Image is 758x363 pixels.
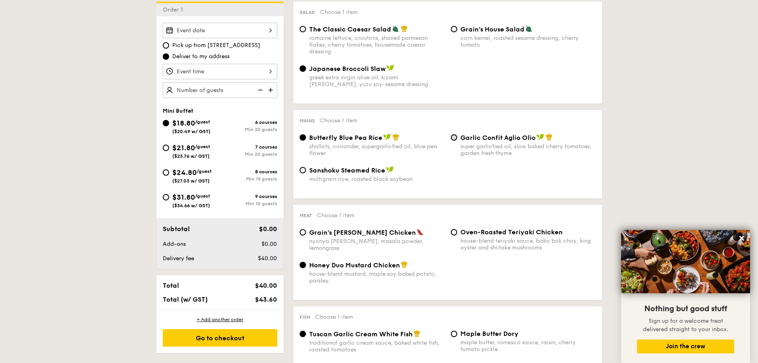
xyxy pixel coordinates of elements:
[735,232,748,245] button: Close
[300,118,315,124] span: Mains
[163,241,186,247] span: Add-ons
[644,304,727,314] span: Nothing but good stuff
[163,225,190,233] span: Subtotal
[163,42,169,49] input: Pick up from [STREET_ADDRESS]
[320,9,358,16] span: Choose 1 item
[300,10,315,15] span: Salad
[172,203,210,208] span: ($34.66 w/ GST)
[317,212,355,219] span: Choose 1 item
[309,271,444,284] div: house-blend mustard, maple soy baked potato, parsley
[220,201,277,206] div: Min 10 guests
[315,314,353,320] span: Choose 1 item
[621,230,750,293] img: DSC07876-Edit02-Large.jpeg
[413,330,421,337] img: icon-chef-hat.a58ddaea.svg
[163,329,277,347] div: Go to checkout
[163,255,194,262] span: Delivery fee
[163,194,169,200] input: $31.80/guest($34.66 w/ GST)9 coursesMin 10 guests
[220,127,277,132] div: Min 20 guests
[172,168,197,177] span: $24.80
[163,108,193,114] span: Mini Buffet
[386,166,394,173] img: icon-vegan.f8ff3823.svg
[309,65,386,73] span: Japanese Broccoli Slaw
[259,225,277,233] span: $0.00
[300,26,306,32] input: The Classic Caesar Saladromaine lettuce, croutons, shaved parmesan flakes, cherry tomatoes, house...
[220,194,277,199] div: 9 courses
[300,167,306,173] input: Sanshoku Steamed Ricemultigrain rice, roasted black soybean
[163,6,186,13] span: Order 1
[300,213,312,218] span: Meat
[309,35,444,55] div: romaine lettuce, croutons, shaved parmesan flakes, cherry tomatoes, housemade caesar dressing
[300,262,306,268] input: Honey Duo Mustard Chickenhouse-blend mustard, maple soy baked potato, parsley
[546,133,553,141] img: icon-chef-hat.a58ddaea.svg
[172,178,210,184] span: ($27.03 w/ GST)
[163,64,277,79] input: Event time
[172,143,195,152] span: $21.80
[220,151,277,157] div: Min 20 guests
[637,339,734,353] button: Join the crew
[309,238,444,251] div: nyonya [PERSON_NAME], masala powder, lemongrass
[460,330,518,337] span: Maple Butter Dory
[255,282,277,289] span: $40.00
[451,331,457,337] input: Maple Butter Dorymaple butter, romesco sauce, raisin, cherry tomato pickle
[643,318,728,333] span: Sign up for a welcome treat delivered straight to your inbox.
[309,167,385,174] span: Sanshoku Steamed Rice
[220,144,277,150] div: 7 courses
[309,339,444,353] div: traditional garlic cream sauce, baked white fish, roasted tomatoes
[309,134,382,141] span: Butterfly Blue Pea Rice
[163,296,208,303] span: Total (w/ GST)
[163,23,277,38] input: Event date
[300,229,306,235] input: Grain's [PERSON_NAME] Chickennyonya [PERSON_NAME], masala powder, lemongrass
[417,228,424,235] img: icon-spicy.37a8142b.svg
[265,82,277,98] img: icon-add.58712e84.svg
[383,133,391,141] img: icon-vegan.f8ff3823.svg
[163,120,169,126] input: $18.80/guest($20.49 w/ GST)6 coursesMin 20 guests
[451,134,457,141] input: Garlic Confit Aglio Oliosuper garlicfied oil, slow baked cherry tomatoes, garden fresh thyme
[172,129,210,134] span: ($20.49 w/ GST)
[392,25,399,32] img: icon-vegetarian.fe4039eb.svg
[460,237,596,251] div: house-blend teriyaki sauce, baby bok choy, king oyster and shiitake mushrooms
[172,119,195,128] span: $18.80
[401,25,408,32] img: icon-chef-hat.a58ddaea.svg
[460,339,596,353] div: maple butter, romesco sauce, raisin, cherry tomato pickle
[197,169,212,174] span: /guest
[261,241,277,247] span: $0.00
[172,153,210,159] span: ($23.76 w/ GST)
[163,82,277,98] input: Number of guests
[172,41,260,49] span: Pick up from [STREET_ADDRESS]
[300,314,310,320] span: Fish
[460,134,536,141] span: Garlic Confit Aglio Olio
[195,144,210,149] span: /guest
[536,133,544,141] img: icon-vegan.f8ff3823.svg
[258,255,277,262] span: $40.00
[451,229,457,235] input: Oven-Roasted Teriyaki Chickenhouse-blend teriyaki sauce, baby bok choy, king oyster and shiitake ...
[220,120,277,125] div: 6 courses
[320,117,357,124] span: Choose 1 item
[163,145,169,151] input: $21.80/guest($23.76 w/ GST)7 coursesMin 20 guests
[195,193,210,199] span: /guest
[172,193,195,202] span: $31.80
[309,143,444,157] div: shallots, coriander, supergarlicfied oil, blue pea flower
[309,176,444,182] div: multigrain rice, roasted black soybean
[309,330,413,338] span: Tuscan Garlic Cream White Fish
[309,229,416,236] span: Grain's [PERSON_NAME] Chicken
[460,143,596,157] div: super garlicfied oil, slow baked cherry tomatoes, garden fresh thyme
[386,65,394,72] img: icon-vegan.f8ff3823.svg
[309,74,444,88] div: greek extra virgin olive oil, kizami [PERSON_NAME], yuzu soy-sesame dressing
[220,169,277,175] div: 8 courses
[220,176,277,182] div: Min 15 guests
[163,316,277,323] div: + Add another order
[255,296,277,303] span: $43.60
[392,133,399,141] img: icon-chef-hat.a58ddaea.svg
[460,35,596,48] div: corn kernel, roasted sesame dressing, cherry tomato
[300,65,306,72] input: Japanese Broccoli Slawgreek extra virgin olive oil, kizami [PERSON_NAME], yuzu soy-sesame dressing
[172,53,230,61] span: Deliver to my address
[401,261,408,268] img: icon-chef-hat.a58ddaea.svg
[163,53,169,60] input: Deliver to my address
[525,25,532,32] img: icon-vegetarian.fe4039eb.svg
[300,331,306,337] input: Tuscan Garlic Cream White Fishtraditional garlic cream sauce, baked white fish, roasted tomatoes
[195,119,210,125] span: /guest
[309,26,391,33] span: The Classic Caesar Salad
[163,169,169,176] input: $24.80/guest($27.03 w/ GST)8 coursesMin 15 guests
[460,228,563,236] span: Oven-Roasted Teriyaki Chicken
[451,26,457,32] input: Grain's House Saladcorn kernel, roasted sesame dressing, cherry tomato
